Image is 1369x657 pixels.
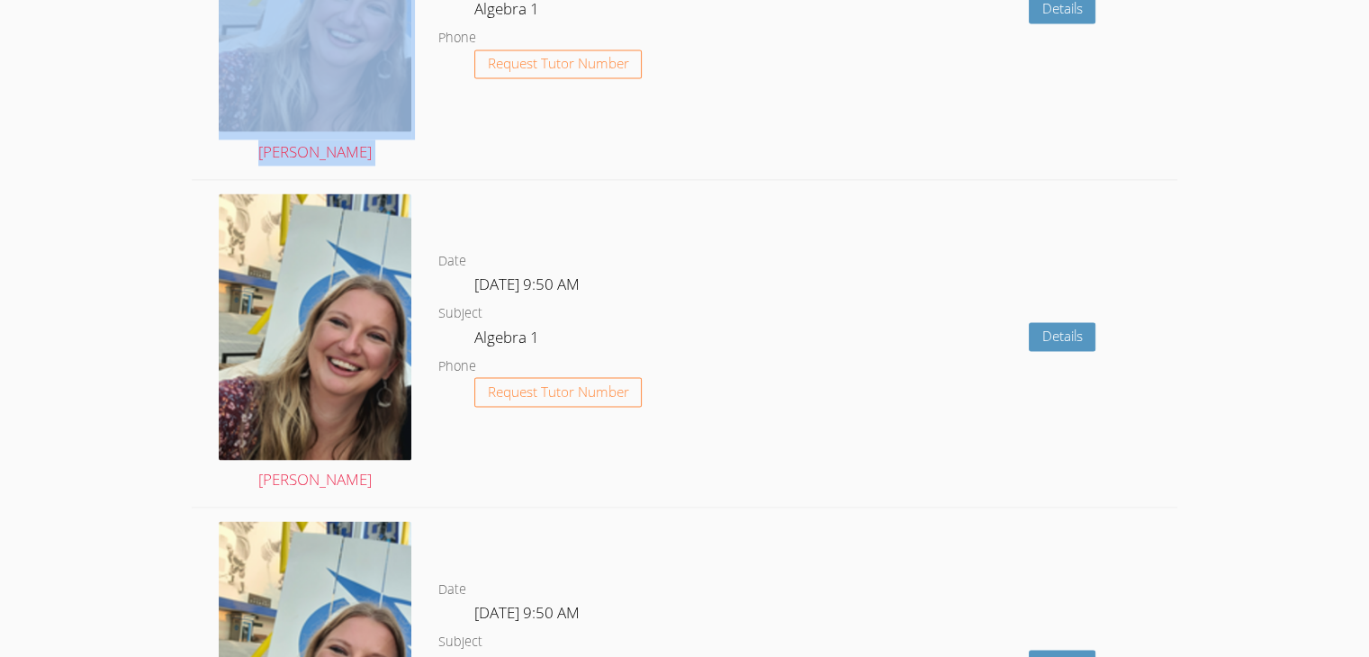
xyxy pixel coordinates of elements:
dt: Subject [438,302,482,325]
span: [DATE] 9:50 AM [474,274,580,294]
dt: Subject [438,630,482,652]
dd: Algebra 1 [474,325,543,355]
span: Request Tutor Number [487,385,628,399]
dt: Phone [438,355,476,378]
button: Request Tutor Number [474,377,643,407]
span: Request Tutor Number [487,57,628,70]
a: [PERSON_NAME] [219,193,411,493]
dt: Date [438,578,466,600]
button: Request Tutor Number [474,49,643,79]
dt: Date [438,250,466,273]
span: [DATE] 9:50 AM [474,601,580,622]
a: Details [1029,322,1096,352]
dt: Phone [438,27,476,49]
img: sarah.png [219,193,411,460]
